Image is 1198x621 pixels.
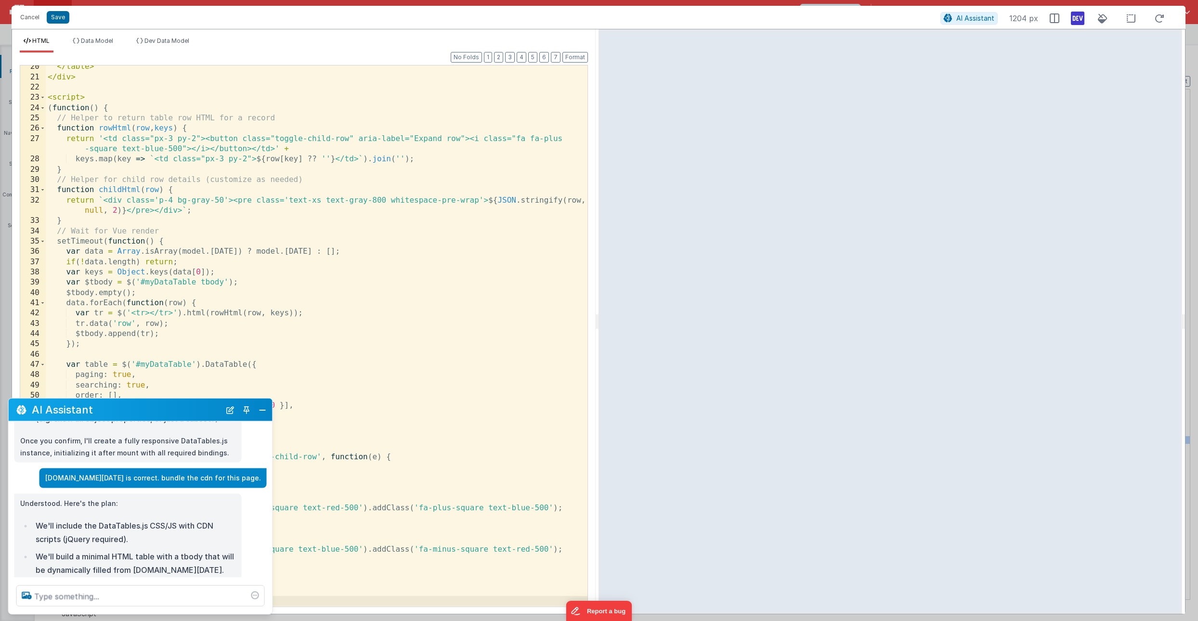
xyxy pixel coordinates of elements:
[240,403,253,416] button: Toggle Pin
[33,519,236,546] li: We'll include the DataTables.js CSS/JS with CDN scripts (jQuery required).
[20,62,46,72] div: 20
[20,123,46,133] div: 26
[15,11,44,24] button: Cancel
[20,216,46,226] div: 33
[47,11,69,24] button: Save
[20,298,46,308] div: 41
[144,37,189,44] span: Dev Data Model
[20,185,46,195] div: 31
[20,288,46,298] div: 40
[20,329,46,339] div: 44
[81,37,113,44] span: Data Model
[20,72,46,82] div: 21
[20,370,46,380] div: 48
[20,113,46,123] div: 25
[32,37,50,44] span: HTML
[20,92,46,103] div: 23
[20,257,46,267] div: 37
[517,52,526,63] button: 4
[20,267,46,277] div: 38
[256,403,269,416] button: Close
[20,380,46,390] div: 49
[45,472,261,484] p: [DOMAIN_NAME][DATE] is correct. bundle the cdn for this page.
[494,52,503,63] button: 2
[20,154,46,164] div: 28
[20,175,46,185] div: 30
[451,52,482,63] button: No Folds
[20,435,236,459] p: Once you confirm, I'll create a fully responsive DataTables.js instance, initializing it after mo...
[20,308,46,318] div: 42
[562,52,588,63] button: Format
[20,360,46,370] div: 47
[539,52,549,63] button: 6
[20,165,46,175] div: 29
[32,404,221,415] h2: AI Assistant
[33,550,236,577] li: We'll build a minimal HTML table with a tbody that will be dynamically filled from [DOMAIN_NAME][...
[20,497,236,509] p: Understood. Here's the plan:
[20,319,46,329] div: 43
[566,601,632,621] iframe: Marker.io feedback button
[20,390,46,401] div: 50
[484,52,492,63] button: 1
[20,103,46,113] div: 24
[20,349,46,360] div: 46
[20,339,46,349] div: 45
[956,14,994,22] span: AI Assistant
[20,134,46,155] div: 27
[223,403,237,416] button: New Chat
[551,52,560,63] button: 7
[1009,13,1038,24] span: 1204 px
[528,52,537,63] button: 5
[505,52,515,63] button: 3
[20,246,46,257] div: 36
[20,226,46,236] div: 34
[20,82,46,92] div: 22
[20,195,46,216] div: 32
[20,277,46,287] div: 39
[20,236,46,246] div: 35
[940,12,998,25] button: AI Assistant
